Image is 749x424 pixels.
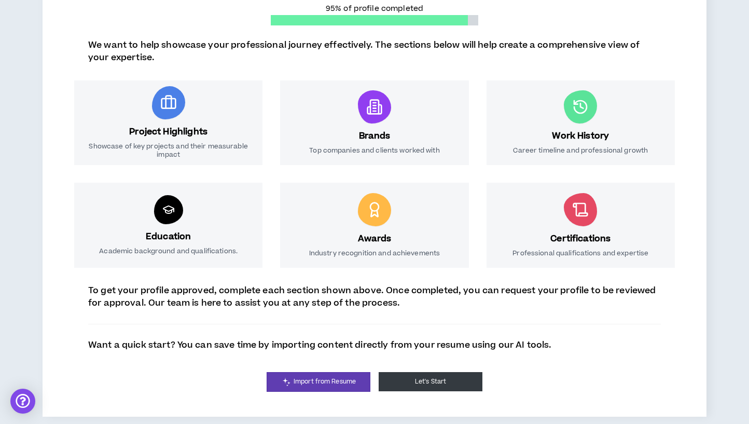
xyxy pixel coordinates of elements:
[513,146,648,155] p: Career timeline and professional growth
[271,3,478,15] p: 95% of profile completed
[379,372,482,391] button: Let's Start
[88,284,661,309] p: To get your profile approved, complete each section shown above. Once completed, you can request ...
[267,372,370,392] a: Import from Resume
[129,126,207,138] h3: Project Highlights
[512,249,648,257] p: Professional qualifications and expertise
[146,230,191,243] h3: Education
[88,39,661,64] p: We want to help showcase your professional journey effectively. The sections below will help crea...
[550,232,611,245] h3: Certifications
[10,389,35,414] div: Open Intercom Messenger
[88,339,552,351] p: Want a quick start? You can save time by importing content directly from your resume using our AI...
[358,232,392,245] h3: Awards
[85,142,252,159] p: Showcase of key projects and their measurable impact
[294,377,356,387] span: Import from Resume
[309,146,439,155] p: Top companies and clients worked with
[99,247,238,255] p: Academic background and qualifications.
[359,130,391,142] h3: Brands
[309,249,440,257] p: Industry recognition and achievements
[552,130,609,142] h3: Work History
